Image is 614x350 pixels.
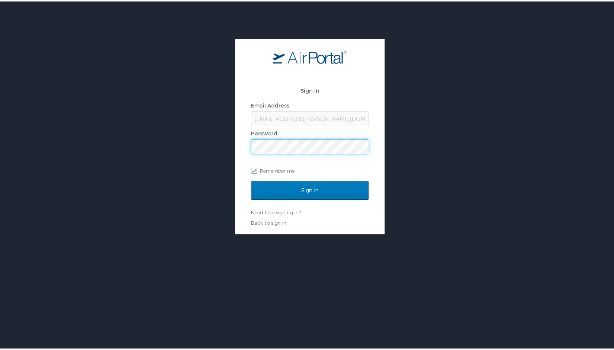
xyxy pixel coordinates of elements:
[251,85,369,93] h2: Sign In
[251,129,277,135] label: Password
[251,101,289,107] label: Email Address
[251,218,286,224] a: Back to sign in
[251,180,369,198] input: Sign In
[251,164,369,175] label: Remember me
[273,49,347,62] img: logo
[251,208,301,214] a: Need help signing in?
